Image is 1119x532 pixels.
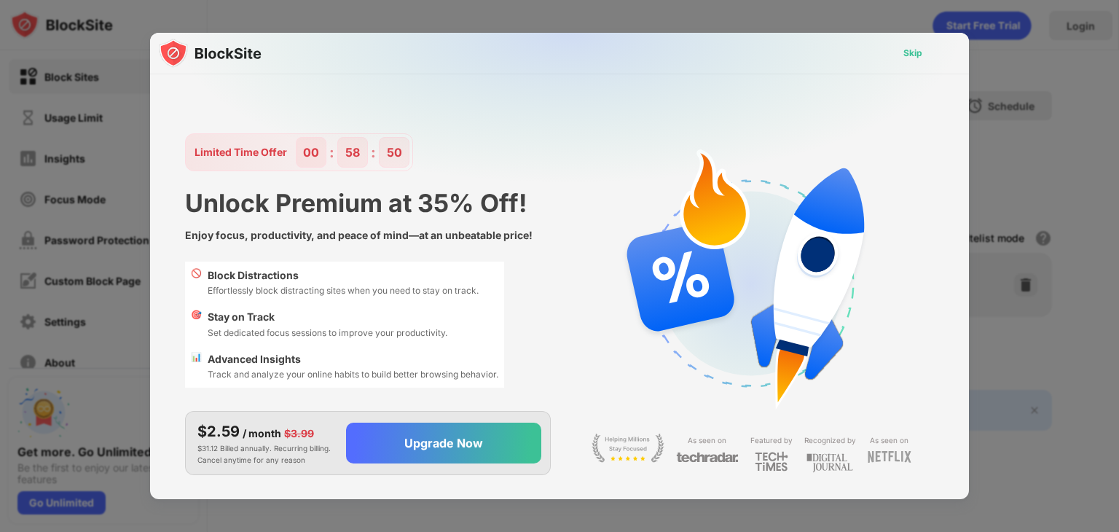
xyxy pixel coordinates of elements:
div: 📊 [191,351,202,382]
div: As seen on [688,434,726,447]
img: light-stay-focus.svg [592,434,664,463]
div: Advanced Insights [208,351,498,367]
img: gradient.svg [159,33,978,321]
div: $3.99 [284,426,314,442]
img: light-digital-journal.svg [806,451,853,475]
img: light-techradar.svg [676,451,739,463]
img: light-netflix.svg [868,451,911,463]
div: 🎯 [191,309,202,340]
div: Featured by [750,434,793,447]
div: Recognized by [804,434,856,447]
div: $31.12 Billed annually. Recurring billing. Cancel anytime for any reason [197,420,334,466]
div: Track and analyze your online habits to build better browsing behavior. [208,367,498,381]
div: $2.59 [197,420,240,442]
div: As seen on [870,434,908,447]
div: Skip [903,46,922,60]
div: Upgrade Now [404,436,483,450]
div: / month [243,426,281,442]
div: Set dedicated focus sessions to improve your productivity. [208,326,447,340]
img: light-techtimes.svg [755,451,788,472]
